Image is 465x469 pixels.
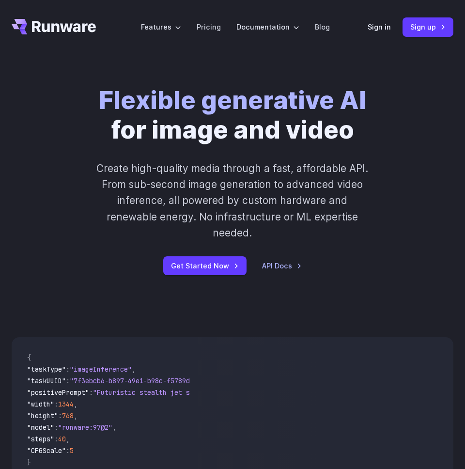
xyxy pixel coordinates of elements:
span: 40 [58,435,66,443]
span: { [27,353,31,362]
span: : [66,376,70,385]
span: : [66,365,70,374]
span: "CFGScale" [27,446,66,455]
span: "Futuristic stealth jet streaking through a neon-lit cityscape with glowing purple exhaust" [93,388,446,397]
span: , [112,423,116,432]
span: , [74,411,77,420]
h1: for image and video [99,85,366,145]
span: "model" [27,423,54,432]
span: 768 [62,411,74,420]
span: : [58,411,62,420]
span: : [66,446,70,455]
span: : [54,423,58,432]
span: "height" [27,411,58,420]
span: "width" [27,400,54,408]
a: Blog [315,21,330,32]
label: Documentation [236,21,299,32]
a: Sign up [403,17,453,36]
a: Pricing [197,21,221,32]
span: 1344 [58,400,74,408]
span: "7f3ebcb6-b897-49e1-b98c-f5789d2d40d7" [70,376,217,385]
span: "taskUUID" [27,376,66,385]
span: : [54,400,58,408]
span: , [74,400,77,408]
span: : [54,435,58,443]
span: : [89,388,93,397]
label: Features [141,21,181,32]
span: } [27,458,31,467]
span: , [132,365,136,374]
p: Create high-quality media through a fast, affordable API. From sub-second image generation to adv... [91,160,374,241]
span: "positivePrompt" [27,388,89,397]
a: Get Started Now [163,256,247,275]
span: 5 [70,446,74,455]
a: Sign in [368,21,391,32]
a: API Docs [262,260,302,271]
span: "steps" [27,435,54,443]
span: , [66,435,70,443]
span: "runware:97@2" [58,423,112,432]
a: Go to / [12,19,96,34]
span: "taskType" [27,365,66,374]
strong: Flexible generative AI [99,85,366,115]
span: "imageInference" [70,365,132,374]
